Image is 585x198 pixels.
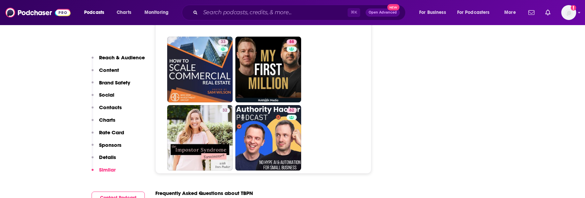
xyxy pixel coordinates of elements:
a: 88 [235,37,301,102]
a: Charts [112,7,135,18]
span: For Business [419,8,446,17]
button: Details [92,154,116,166]
input: Search podcasts, credits, & more... [200,7,348,18]
button: Reach & Audience [92,54,145,67]
a: 62 [287,108,297,113]
div: Search podcasts, credits, & more... [188,5,412,20]
span: ⌘ K [348,8,360,17]
p: Details [99,154,116,160]
img: Podchaser - Follow, Share and Rate Podcasts [5,6,71,19]
a: 33 [167,37,233,102]
span: More [504,8,516,17]
span: For Podcasters [457,8,490,17]
svg: Add a profile image [571,5,576,11]
span: Logged in as AllisonGren [561,5,576,20]
a: 62 [235,105,301,171]
a: Show notifications dropdown [543,7,553,18]
button: Similar [92,166,116,179]
a: 88 [287,39,297,45]
button: Show profile menu [561,5,576,20]
button: Charts [92,117,115,129]
button: Open AdvancedNew [366,8,400,17]
span: Charts [117,8,131,17]
a: 32 [167,105,233,171]
p: Social [99,92,114,98]
button: Rate Card [92,129,124,142]
span: 88 [289,39,294,45]
span: 62 [289,107,294,114]
span: New [387,4,399,11]
img: User Profile [561,5,576,20]
span: Podcasts [84,8,104,17]
button: open menu [140,7,177,18]
span: 33 [221,39,226,45]
span: 32 [222,107,227,114]
button: Sponsors [92,142,121,154]
a: 33 [218,39,228,45]
p: Similar [99,166,116,173]
p: Contacts [99,104,122,111]
span: Monitoring [144,8,169,17]
span: Open Advanced [369,11,397,14]
p: Rate Card [99,129,124,136]
p: Brand Safety [99,79,130,86]
button: open menu [453,7,500,18]
button: Contacts [92,104,122,117]
p: Content [99,67,119,73]
button: Brand Safety [92,79,130,92]
a: 32 [220,108,230,113]
h3: Frequently Asked Questions about TBPN [155,190,253,196]
a: Show notifications dropdown [526,7,537,18]
p: Charts [99,117,115,123]
button: Social [92,92,114,104]
p: Sponsors [99,142,121,148]
button: Content [92,67,119,79]
button: open menu [414,7,454,18]
button: open menu [500,7,524,18]
button: open menu [79,7,113,18]
p: Reach & Audience [99,54,145,61]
